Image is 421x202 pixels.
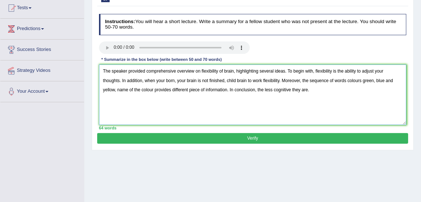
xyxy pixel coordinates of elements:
h4: You will hear a short lecture. Write a summary for a fellow student who was not present at the le... [99,14,407,35]
button: Verify [97,133,408,144]
a: Strategy Videos [0,60,84,79]
a: Your Account [0,81,84,100]
b: Instructions: [105,19,135,24]
a: Success Stories [0,40,84,58]
a: Predictions [0,19,84,37]
div: * Summarize in the box below (write between 50 and 70 words) [99,57,224,63]
div: 64 words [99,125,407,131]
